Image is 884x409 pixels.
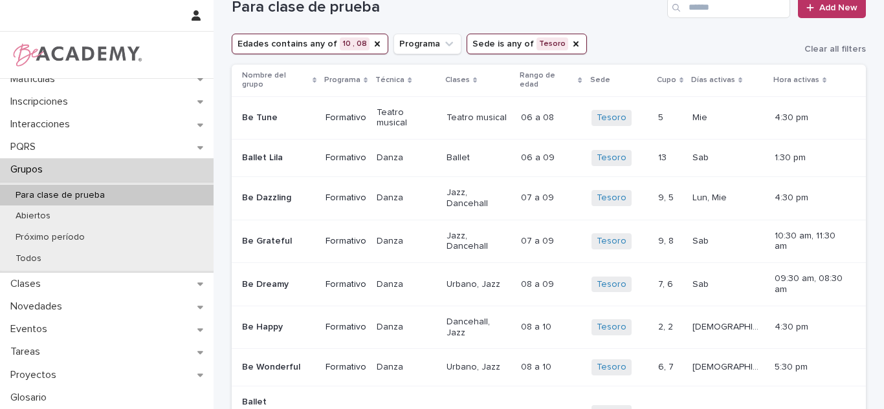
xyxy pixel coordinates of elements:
p: [DEMOGRAPHIC_DATA], Mar [692,319,767,333]
p: Be Dazzling [242,193,314,204]
p: 5:30 pm [775,362,845,373]
p: Formativo [326,362,366,373]
p: Glosario [5,392,57,404]
p: Sab [692,150,711,163]
a: Tesoro [597,152,626,163]
p: 07 a 09 [521,190,557,204]
p: Formativo [326,112,366,123]
p: Urbano, Jazz [447,279,511,290]
p: Inscripciones [5,96,78,108]
p: 08 a 09 [521,277,557,290]
p: 06 a 09 [521,150,557,163]
p: 1:30 pm [775,152,845,163]
p: Ballet Lila [242,152,314,163]
a: Tesoro [597,362,626,373]
p: Cupo [657,73,676,87]
p: 4:30 pm [775,193,845,204]
span: Clear all filters [804,45,866,54]
tr: Be HappyFormativoDanzaDancehall, Jazz08 a 1008 a 10 Tesoro 2, 22, 2 [DEMOGRAPHIC_DATA], Mar[DEMOG... [232,306,866,349]
p: Danza [377,152,436,163]
p: Grupos [5,163,53,176]
p: Danza [377,193,436,204]
p: Abiertos [5,211,61,222]
p: Todos [5,253,52,264]
p: 9, 5 [658,190,676,204]
p: Clases [5,278,51,290]
p: Proyectos [5,369,67,381]
p: 13 [658,150,669,163]
p: 2, 2 [658,319,676,333]
tr: Be GratefulFormativoDanzaJazz, Dancehall07 a 0907 a 09 Tesoro 9, 89, 8 SabSab 10:30 am, 11:30 am [232,220,866,263]
p: Interacciones [5,118,80,131]
tr: Be DazzlingFormativoDanzaJazz, Dancehall07 a 0907 a 09 Tesoro 9, 59, 5 Lun, MieLun, Mie 4:30 pm [232,176,866,220]
p: Novedades [5,300,72,313]
p: Matriculas [5,73,65,85]
tr: Be WonderfulFormativoDanzaUrbano, Jazz08 a 1008 a 10 Tesoro 6, 76, 7 [DEMOGRAPHIC_DATA], Mar[DEMO... [232,349,866,386]
p: Formativo [326,152,366,163]
p: Días activas [691,73,735,87]
p: Clases [445,73,470,87]
tr: Be TuneFormativoTeatro musicalTeatro musical06 a 0806 a 08 Tesoro 55 MieMie 4:30 pm [232,96,866,140]
a: Tesoro [597,279,626,290]
p: Formativo [326,236,366,247]
p: Formativo [326,322,366,333]
button: Edades [232,34,388,54]
tr: Ballet LilaFormativoDanzaBallet06 a 0906 a 09 Tesoro 1313 SabSab 1:30 pm [232,140,866,177]
p: Eventos [5,323,58,335]
p: Formativo [326,193,366,204]
p: Lun, Mie [692,190,729,204]
p: Be Happy [242,322,314,333]
p: Danza [377,362,436,373]
p: Be Wonderful [242,362,314,373]
a: Tesoro [597,322,626,333]
p: Nombre del grupo [242,68,309,92]
p: Danza [377,236,436,247]
p: Mie [692,110,710,123]
p: Jazz, Dancehall [447,187,511,209]
p: Rango de edad [520,68,575,92]
p: Jazz, Dancehall [447,231,511,253]
p: 08 a 10 [521,359,554,373]
p: 4:30 pm [775,112,845,123]
p: Sab [692,277,711,290]
p: Próximo período [5,232,95,243]
p: Teatro musical [447,112,511,123]
p: 06 a 08 [521,110,557,123]
button: Sede [467,34,587,54]
p: Ballet [447,152,511,163]
p: 6, 7 [658,359,676,373]
p: Sede [590,73,610,87]
p: 7, 6 [658,277,676,290]
p: Formativo [326,279,366,290]
p: Hora activas [773,73,819,87]
p: Urbano, Jazz [447,362,511,373]
p: Be Grateful [242,236,314,247]
p: Teatro musical [377,107,436,129]
p: Para clase de prueba [5,190,115,201]
p: Programa [324,73,360,87]
p: 4:30 pm [775,322,845,333]
tr: Be DreamyFormativoDanzaUrbano, Jazz08 a 0908 a 09 Tesoro 7, 67, 6 SabSab 09:30 am, 08:30 am [232,263,866,306]
a: Tesoro [597,236,626,247]
p: 5 [658,110,666,123]
p: [DEMOGRAPHIC_DATA], Mar [692,359,767,373]
p: Be Tune [242,112,314,123]
p: Be Dreamy [242,279,314,290]
button: Clear all filters [794,45,866,54]
p: Danza [377,322,436,333]
p: 08 a 10 [521,319,554,333]
p: Sab [692,233,711,247]
button: Programa [393,34,461,54]
p: PQRS [5,141,46,153]
p: Danza [377,279,436,290]
p: 10:30 am, 11:30 am [775,231,845,253]
p: Tareas [5,346,50,358]
p: 07 a 09 [521,233,557,247]
p: 9, 8 [658,233,676,247]
img: WPrjXfSUmiLcdUfaYY4Q [10,42,143,68]
a: Tesoro [597,193,626,204]
a: Tesoro [597,112,626,123]
p: Dancehall, Jazz [447,317,511,339]
span: Add New [819,3,857,12]
p: 09:30 am, 08:30 am [775,273,845,295]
